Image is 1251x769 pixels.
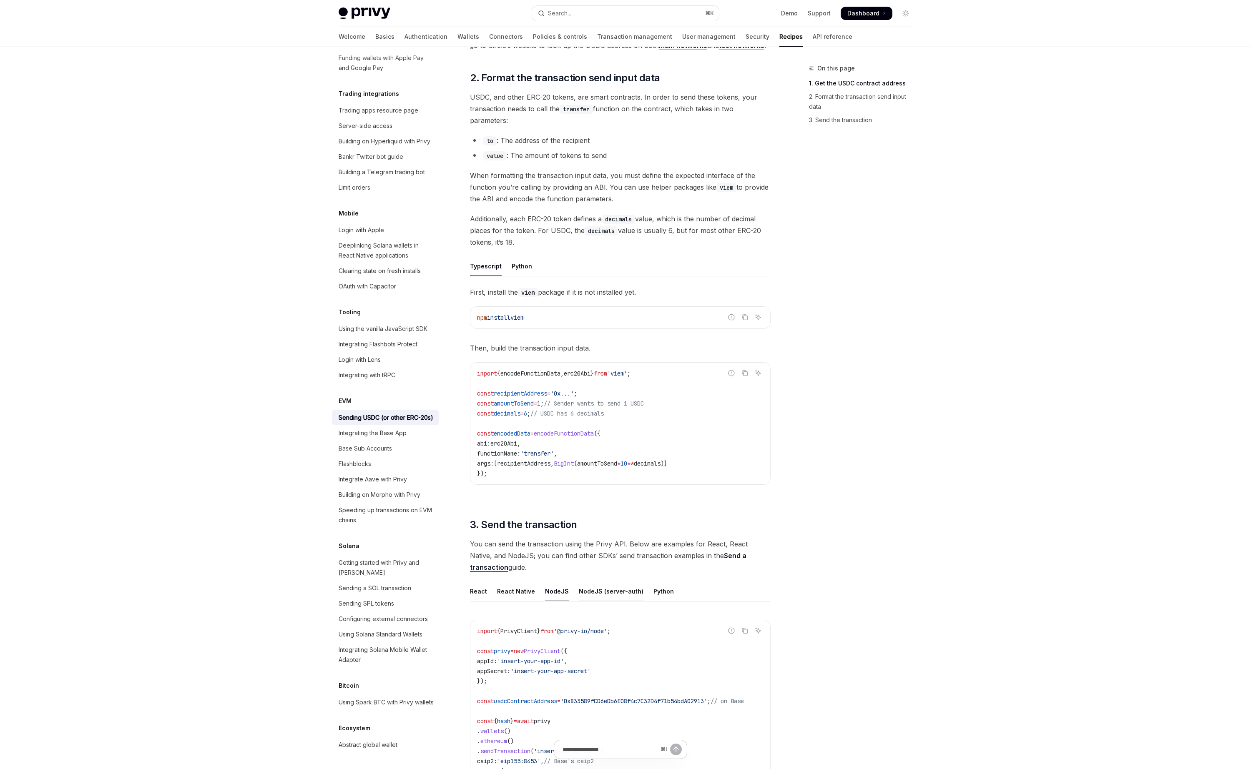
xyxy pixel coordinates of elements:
[477,697,494,705] span: const
[726,312,737,323] button: Report incorrect code
[520,410,524,417] span: =
[480,727,504,735] span: wallets
[534,430,594,437] span: encodeFunctionData
[477,430,494,437] span: const
[494,460,497,467] span: [
[477,677,487,685] span: });
[781,9,798,18] a: Demo
[332,441,439,456] a: Base Sub Accounts
[494,697,557,705] span: usdcContractAddress
[489,27,523,47] a: Connectors
[574,390,577,397] span: ;
[477,410,494,417] span: const
[477,470,487,477] span: });
[497,460,550,467] span: recipientAddress
[490,440,517,447] span: erc20Abi
[682,27,736,47] a: User management
[332,180,439,195] a: Limit orders
[339,629,422,639] div: Using Solana Standard Wallets
[339,490,420,500] div: Building on Morpho with Privy
[560,370,564,377] span: ,
[477,647,494,655] span: const
[497,581,535,601] div: React Native
[585,226,618,235] code: decimals
[470,91,771,126] span: USDC, and other ERC-20 tokens, are smart contracts. In order to send these tokens, your transacti...
[497,370,500,377] span: {
[510,717,514,725] span: }
[527,410,530,417] span: ;
[332,149,439,164] a: Bankr Twitter bot guide
[339,645,434,665] div: Integrating Solana Mobile Wallet Adapter
[577,460,617,467] span: amountToSend
[470,286,771,298] span: First, install the package if it is not installed yet.
[494,717,497,725] span: {
[332,695,439,710] a: Using Spark BTC with Privy wallets
[808,9,831,18] a: Support
[634,460,661,467] span: decimals
[339,723,370,733] h5: Ecosystem
[332,487,439,502] a: Building on Morpho with Privy
[339,428,407,438] div: Integrating the Base App
[339,240,434,261] div: Deeplinking Solana wallets in React Native applications
[554,627,607,635] span: '@privy-io/node'
[332,337,439,352] a: Integrating Flashbots Protect
[339,281,396,291] div: OAuth with Capacitor
[494,390,547,397] span: recipientAddress
[339,614,428,624] div: Configuring external connectors
[707,697,711,705] span: ;
[477,440,490,447] span: abi:
[507,737,514,745] span: ()
[339,105,418,115] div: Trading apps resource page
[477,627,497,635] span: import
[560,105,593,114] code: transfer
[477,390,494,397] span: const
[477,657,497,665] span: appId:
[494,400,534,407] span: amountToSend
[339,740,397,750] div: Abstract global wallet
[544,400,644,407] span: // Sender wants to send 1 USDC
[339,266,421,276] div: Clearing state on fresh installs
[487,314,510,321] span: install
[339,8,390,19] img: light logo
[500,627,537,635] span: PrivyClient
[532,6,719,21] button: Open search
[504,727,510,735] span: ()
[533,27,587,47] a: Policies & controls
[339,53,434,73] div: Funding wallets with Apple Pay and Google Pay
[726,625,737,636] button: Report incorrect code
[530,430,534,437] span: =
[579,581,643,601] div: NodeJS (server-auth)
[339,307,361,317] h5: Tooling
[554,450,557,457] span: ,
[332,472,439,487] a: Integrate Aave with Privy
[594,430,600,437] span: ({
[779,27,803,47] a: Recipes
[554,460,574,467] span: BigInt
[332,456,439,471] a: Flashblocks
[753,312,764,323] button: Ask AI
[332,50,439,75] a: Funding wallets with Apple Pay and Google Pay
[339,355,381,365] div: Login with Lens
[705,10,714,17] span: ⌘ K
[545,581,569,601] div: NodeJS
[809,77,919,90] a: 1. Get the USDC contract address
[477,370,497,377] span: import
[332,368,439,383] a: Integrating with tRPC
[477,400,494,407] span: const
[332,103,439,118] a: Trading apps resource page
[339,152,403,162] div: Bankr Twitter bot guide
[653,581,674,601] div: Python
[494,647,510,655] span: privy
[550,460,554,467] span: ,
[332,581,439,596] a: Sending a SOL transaction
[332,223,439,238] a: Login with Apple
[500,370,560,377] span: encodeFunctionData
[534,717,550,725] span: privy
[477,314,487,321] span: npm
[470,256,502,276] div: Typescript
[339,599,394,609] div: Sending SPL tokens
[332,352,439,367] a: Login with Lens
[332,426,439,441] a: Integrating the Base App
[494,430,530,437] span: encodedData
[540,627,554,635] span: from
